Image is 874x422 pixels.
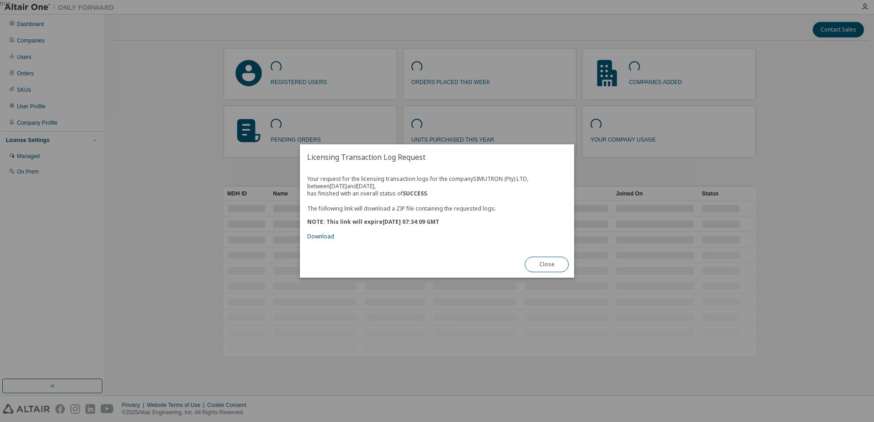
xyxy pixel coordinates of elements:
[307,218,439,226] b: NOTE: This link will expire [DATE] 07:34:09 GMT
[300,144,574,170] h2: Licensing Transaction Log Request
[403,190,427,197] b: SUCCESS
[307,175,567,240] div: Your request for the licensing transaction logs for the company SIMUTRON (Pty) LTD , between [DAT...
[307,205,567,212] p: The following link will download a ZIP file containing the requested logs.
[525,257,569,272] button: Close
[307,232,334,240] a: Download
